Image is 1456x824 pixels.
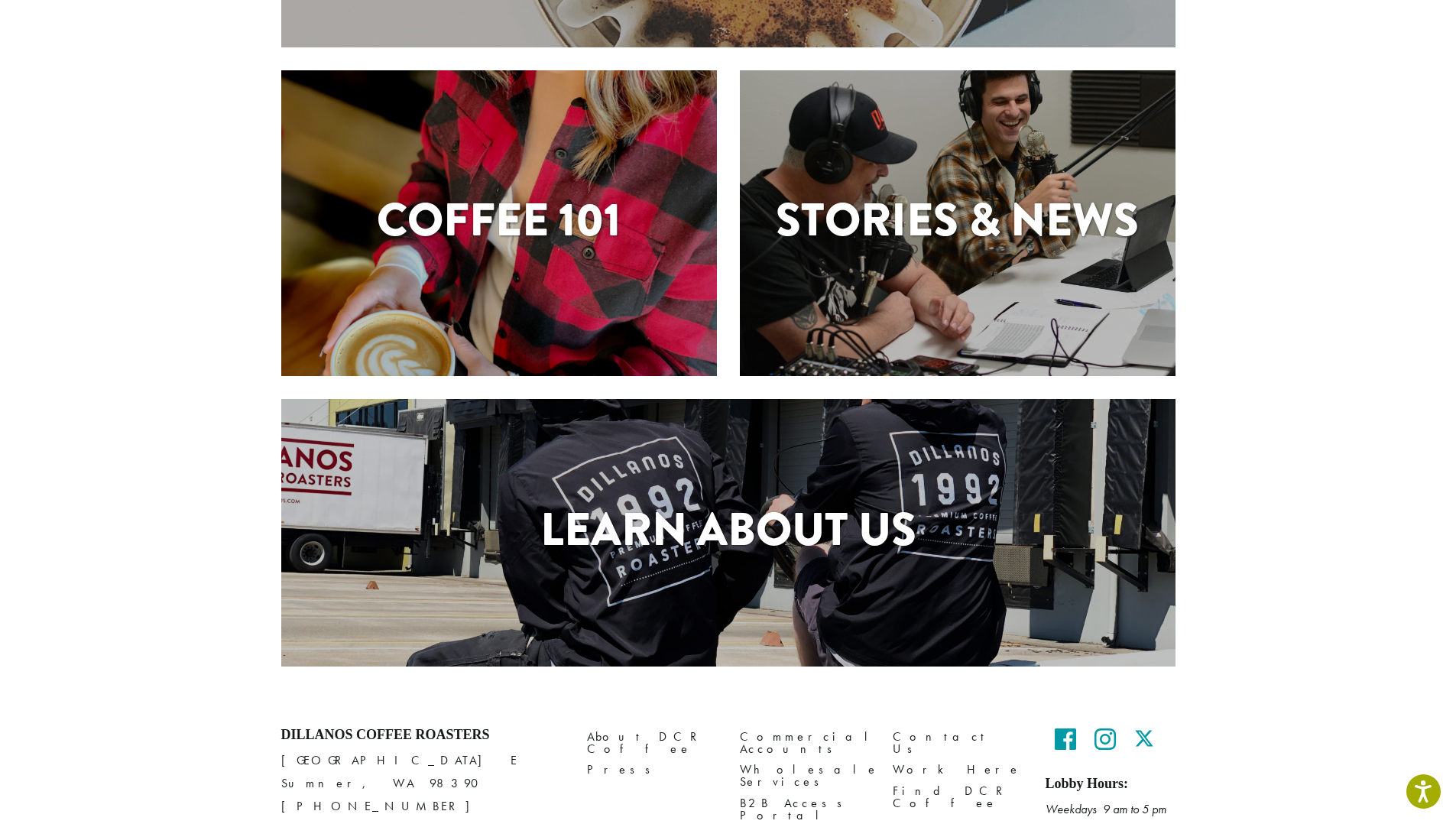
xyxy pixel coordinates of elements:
h4: Dillanos Coffee Roasters [281,727,564,744]
a: Wholesale Services [740,760,870,793]
a: Work Here [893,760,1023,780]
p: [GEOGRAPHIC_DATA] E Sumner, WA 98390 [PHONE_NUMBER] [281,749,564,818]
em: Weekdays 9 am to 5 pm [1046,801,1166,817]
a: Contact Us [893,727,1023,760]
h1: Coffee 101 [281,186,717,255]
a: Stories & News [740,70,1176,376]
h1: Stories & News [740,186,1176,255]
a: Press [587,760,717,780]
a: Find DCR Coffee [893,780,1023,813]
a: Commercial Accounts [740,727,870,760]
h1: Learn About Us [281,495,1176,564]
h5: Lobby Hours: [1046,776,1176,793]
a: Learn About Us [281,399,1176,667]
a: About DCR Coffee [587,727,717,760]
a: Coffee 101 [281,70,717,376]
